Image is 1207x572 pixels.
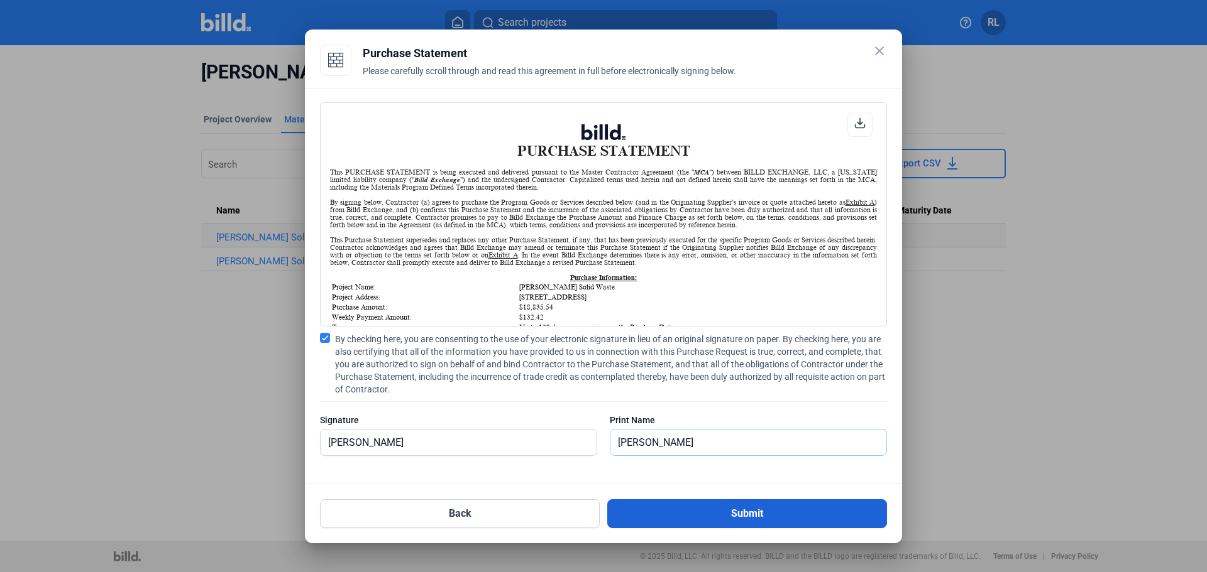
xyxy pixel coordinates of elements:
[846,198,874,206] u: Exhibit A
[335,333,887,396] span: By checking here, you are consenting to the use of your electronic signature in lieu of an origin...
[519,323,876,332] td: Up to 120 days, commencing on the Purchase Date
[331,313,517,321] td: Weekly Payment Amount:
[331,303,517,311] td: Purchase Amount:
[330,168,877,191] div: This PURCHASE STATEMENT is being executed and delivered pursuant to the Master Contractor Agreeme...
[363,65,887,92] div: Please carefully scroll through and read this agreement in full before electronically signing below.
[320,414,597,426] div: Signature
[363,45,887,62] div: Purchase Statement
[414,176,460,183] i: Billd Exchange
[488,251,518,259] u: Exhibit A
[610,429,886,455] input: Print Name
[331,283,517,291] td: Project Name:
[330,198,877,229] div: By signing below, Contractor (a) agrees to purchase the Program Goods or Services described below...
[519,313,876,321] td: $132.42
[694,168,709,176] i: MCA
[519,283,876,291] td: [PERSON_NAME] Solid Waste
[570,274,637,281] u: Purchase Information:
[320,499,600,528] button: Back
[610,414,887,426] div: Print Name
[321,429,583,455] input: Signature
[331,293,517,301] td: Project Address:
[607,499,887,528] button: Submit
[519,293,876,301] td: [STREET_ADDRESS]
[519,303,876,311] td: $18,835.54
[330,236,877,266] div: This Purchase Statement supersedes and replaces any other Purchase Statement, if any, that has be...
[331,323,517,332] td: Term:
[330,124,877,159] h1: PURCHASE STATEMENT
[872,43,887,58] mat-icon: close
